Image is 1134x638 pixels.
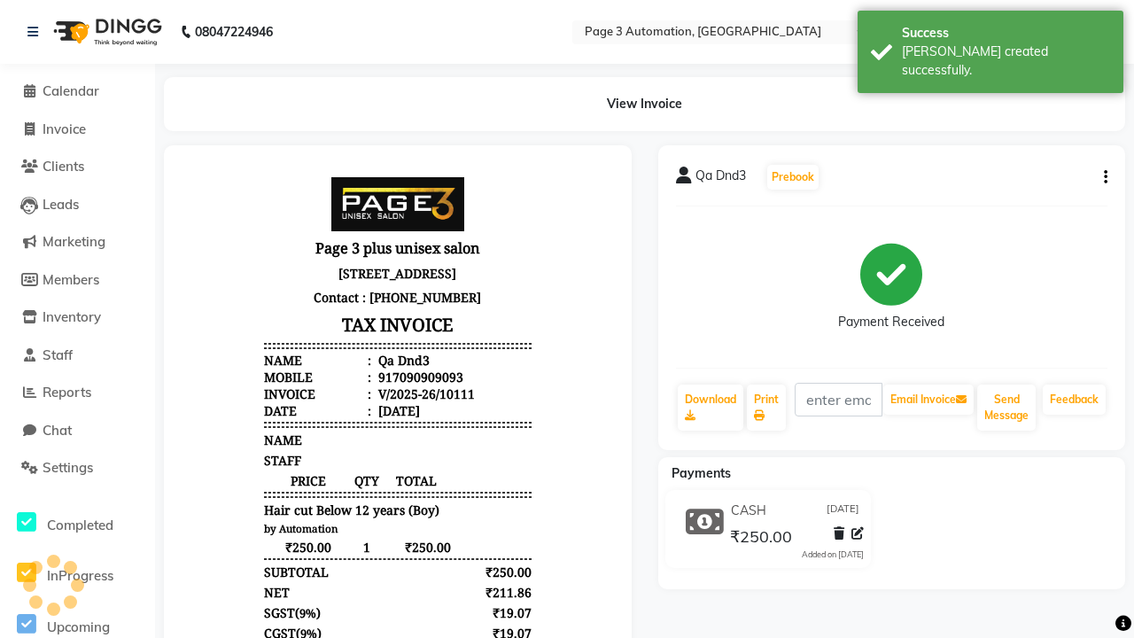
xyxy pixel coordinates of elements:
[43,82,99,99] span: Calendar
[82,462,114,478] span: CGST
[82,523,116,540] span: CASH
[281,441,351,458] div: ₹19.07
[43,121,86,137] span: Invoice
[82,338,258,355] span: Hair cut Below 12 years (Boy)
[82,575,350,592] p: Please visit again !
[171,309,200,326] span: QTY
[802,549,864,561] div: Added on [DATE]
[43,308,101,325] span: Inventory
[193,189,248,206] div: Qa Dnd3
[43,271,99,288] span: Members
[211,592,251,609] span: Admin
[193,239,238,256] div: [DATE]
[4,346,151,366] a: Staff
[82,206,190,222] div: Mobile
[82,72,350,98] h3: Page 3 plus unisex salon
[4,195,151,215] a: Leads
[82,441,113,458] span: SGST
[695,167,746,191] span: Qa Dnd3
[82,359,157,372] small: by Automation
[82,441,139,458] div: ( )
[47,567,113,584] span: InProgress
[281,401,351,417] div: ₹250.00
[977,385,1036,431] button: Send Message
[82,189,190,206] div: Name
[281,482,351,499] div: ₹250.00
[43,346,73,363] span: Staff
[164,77,1125,131] div: View Invoice
[4,157,151,177] a: Clients
[43,158,84,175] span: Clients
[193,206,282,222] div: 917090909093
[672,465,731,481] span: Payments
[186,239,190,256] span: :
[82,401,147,417] div: SUBTOTAL
[730,526,792,551] span: ₹250.00
[82,98,350,122] p: [STREET_ADDRESS]
[119,463,136,478] span: 9%
[82,239,190,256] div: Date
[150,14,283,68] img: page3_logo.png
[82,309,171,326] span: PRICE
[4,82,151,102] a: Calendar
[747,385,786,431] a: Print
[43,422,72,439] span: Chat
[82,592,350,609] div: Generated By : at [DATE]
[200,376,270,393] span: ₹250.00
[47,619,110,635] span: Upcoming
[281,421,351,438] div: ₹211.86
[82,543,108,560] div: Paid
[281,543,351,560] div: ₹250.00
[82,122,350,146] p: Contact : [PHONE_NUMBER]
[82,146,350,177] h3: TAX INVOICE
[795,383,883,416] input: enter email
[902,43,1110,80] div: Bill created successfully.
[4,120,151,140] a: Invoice
[4,307,151,328] a: Inventory
[883,385,974,415] button: Email Invoice
[82,482,171,499] div: GRAND TOTAL
[43,233,105,250] span: Marketing
[118,442,135,458] span: 9%
[4,383,151,403] a: Reports
[195,7,273,57] b: 08047224946
[82,222,190,239] div: Invoice
[186,222,190,239] span: :
[4,270,151,291] a: Members
[43,459,93,476] span: Settings
[43,196,79,213] span: Leads
[193,222,293,239] div: V/2025-26/10111
[186,189,190,206] span: :
[82,462,140,478] div: ( )
[186,206,190,222] span: :
[200,309,270,326] span: TOTAL
[838,313,944,331] div: Payment Received
[281,523,351,540] div: ₹250.00
[1043,385,1106,415] a: Feedback
[4,458,151,478] a: Settings
[82,268,120,285] span: NAME
[827,502,859,520] span: [DATE]
[82,289,120,306] span: STAFF
[678,385,743,431] a: Download
[281,462,351,478] div: ₹19.07
[902,24,1110,43] div: Success
[171,376,200,393] span: 1
[82,502,139,519] div: Payments
[731,502,766,520] span: CASH
[43,384,91,401] span: Reports
[82,376,171,393] span: ₹250.00
[4,232,151,253] a: Marketing
[767,165,819,190] button: Prebook
[47,517,113,533] span: Completed
[45,7,167,57] img: logo
[82,421,108,438] div: NET
[4,421,151,441] a: Chat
